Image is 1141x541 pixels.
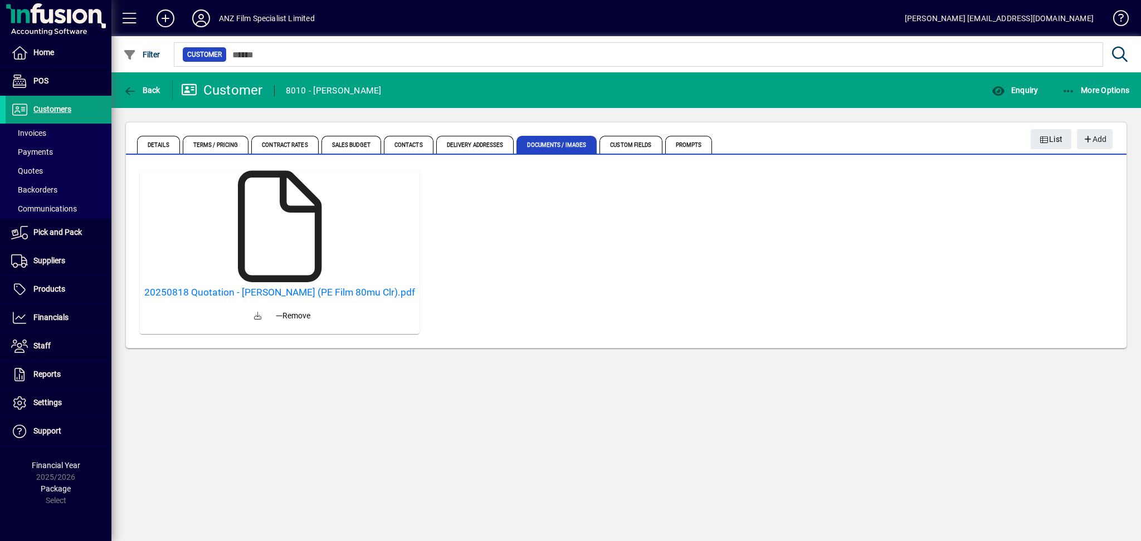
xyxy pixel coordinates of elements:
span: Financials [33,313,69,322]
a: Backorders [6,180,111,199]
span: Invoices [11,129,46,137]
a: 20250818 Quotation - [PERSON_NAME] (PE Film 80mu Clr).pdf [144,287,415,298]
span: Staff [33,341,51,350]
span: Settings [33,398,62,407]
span: Add [1083,130,1106,149]
span: Prompts [665,136,713,154]
a: Download [245,303,271,329]
span: Suppliers [33,256,65,265]
a: Invoices [6,124,111,142]
span: Products [33,284,65,293]
span: Details [137,136,180,154]
span: Delivery Addresses [436,136,514,154]
button: More Options [1059,80,1133,100]
button: Filter [120,45,163,65]
span: Contract Rates [251,136,318,154]
a: Settings [6,389,111,417]
span: POS [33,76,48,85]
span: Home [33,48,54,57]
a: POS [6,67,111,95]
div: Customer [181,81,263,99]
span: More Options [1062,86,1130,95]
span: Back [123,86,160,95]
span: Custom Fields [599,136,662,154]
div: [PERSON_NAME] [EMAIL_ADDRESS][DOMAIN_NAME] [905,9,1094,27]
a: Reports [6,361,111,388]
button: Add [148,8,183,28]
span: Payments [11,147,53,156]
a: Products [6,276,111,303]
button: Profile [183,8,219,28]
span: Remove [276,310,310,322]
a: Home [6,39,111,67]
span: Contacts [384,136,433,154]
span: Customer [187,49,222,60]
a: Staff [6,332,111,360]
button: Remove [271,306,315,326]
a: Knowledge Base [1105,2,1127,38]
a: Pick and Pack [6,219,111,247]
button: Add [1077,129,1113,149]
div: ANZ Film Specialist Limited [219,9,315,27]
button: Enquiry [989,80,1041,100]
span: Quotes [11,166,43,175]
span: Communications [11,204,77,213]
span: Reports [33,370,61,378]
a: Quotes [6,161,111,180]
span: Package [41,484,71,493]
span: Backorders [11,185,57,194]
a: Financials [6,304,111,332]
div: 8010 - [PERSON_NAME] [286,82,382,100]
a: Suppliers [6,247,111,275]
span: Terms / Pricing [183,136,249,154]
span: Documents / Images [516,136,597,154]
a: Support [6,417,111,445]
span: Support [33,426,61,435]
span: Sales Budget [321,136,381,154]
a: Payments [6,142,111,161]
span: Filter [123,50,160,59]
button: Back [120,80,163,100]
a: Communications [6,199,111,218]
span: Customers [33,105,71,114]
span: Pick and Pack [33,228,82,237]
span: List [1040,130,1063,149]
app-page-header-button: Back [111,80,173,100]
button: List [1031,129,1072,149]
span: Enquiry [992,86,1038,95]
span: Financial Year [32,461,80,470]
